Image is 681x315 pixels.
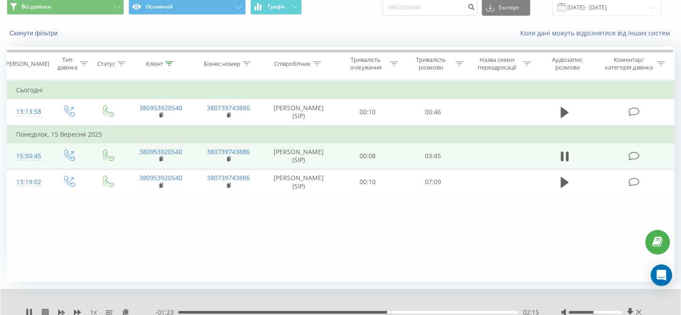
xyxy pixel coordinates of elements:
[146,60,163,68] div: Клієнт
[335,169,400,195] td: 00:10
[651,264,672,286] div: Open Intercom Messenger
[400,99,465,125] td: 00:46
[387,311,390,314] div: Accessibility label
[520,29,674,37] a: Коли дані можуть відрізнятися вiд інших систем
[16,173,40,191] div: 13:19:02
[343,56,388,71] div: Тривалість очікування
[262,143,335,169] td: [PERSON_NAME] (SIP)
[262,169,335,195] td: [PERSON_NAME] (SIP)
[541,56,594,71] div: Аудіозапис розмови
[139,173,182,182] a: 380953920540
[274,60,311,68] div: Співробітник
[7,81,674,99] td: Сьогодні
[21,3,51,10] span: Всі дзвінки
[262,99,335,125] td: [PERSON_NAME] (SIP)
[7,125,674,143] td: Понеділок, 15 Вересня 2025
[335,99,400,125] td: 00:10
[207,104,250,112] a: 380739743886
[7,29,62,37] button: Скинути фільтри
[593,311,597,314] div: Accessibility label
[139,147,182,156] a: 380953920540
[207,147,250,156] a: 380739743886
[602,56,655,71] div: Коментар/категорія дзвінка
[400,143,465,169] td: 03:45
[408,56,453,71] div: Тривалість розмови
[4,60,49,68] div: [PERSON_NAME]
[335,143,400,169] td: 00:08
[56,56,77,71] div: Тип дзвінка
[207,173,250,182] a: 380739743886
[16,103,40,121] div: 13:13:58
[268,4,285,10] span: Графік
[400,169,465,195] td: 07:09
[97,60,115,68] div: Статус
[204,60,240,68] div: Бізнес номер
[139,104,182,112] a: 380953920540
[474,56,521,71] div: Назва схеми переадресації
[16,147,40,165] div: 15:50:45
